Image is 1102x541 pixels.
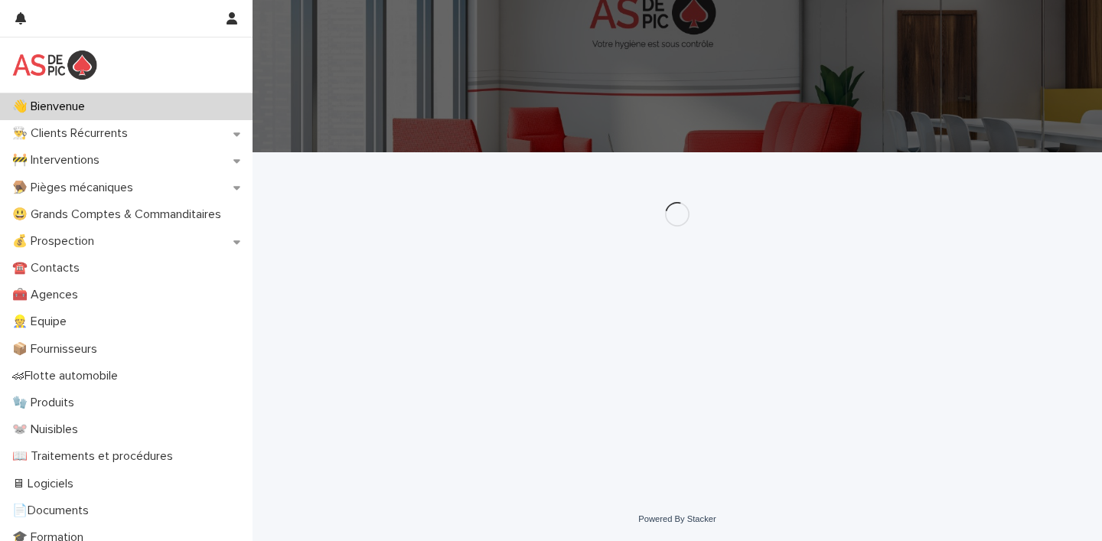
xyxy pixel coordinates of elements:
p: 👋 Bienvenue [6,99,97,114]
p: 🧤 Produits [6,396,86,410]
p: 🧰 Agences [6,288,90,302]
p: 📄Documents [6,504,101,518]
p: 👨‍🍳 Clients Récurrents [6,126,140,141]
p: ☎️ Contacts [6,261,92,275]
p: 🚧 Interventions [6,153,112,168]
p: 🐭 Nuisibles [6,422,90,437]
p: 👷 Equipe [6,314,79,329]
img: yKcqic14S0S6KrLdrqO6 [12,50,97,80]
p: 📖 Traitements et procédures [6,449,185,464]
p: 📦 Fournisseurs [6,342,109,357]
p: 🪤 Pièges mécaniques [6,181,145,195]
p: 🏎Flotte automobile [6,369,130,383]
p: 😃 Grands Comptes & Commanditaires [6,207,233,222]
p: 💰 Prospection [6,234,106,249]
p: 🖥 Logiciels [6,477,86,491]
a: Powered By Stacker [638,514,716,523]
